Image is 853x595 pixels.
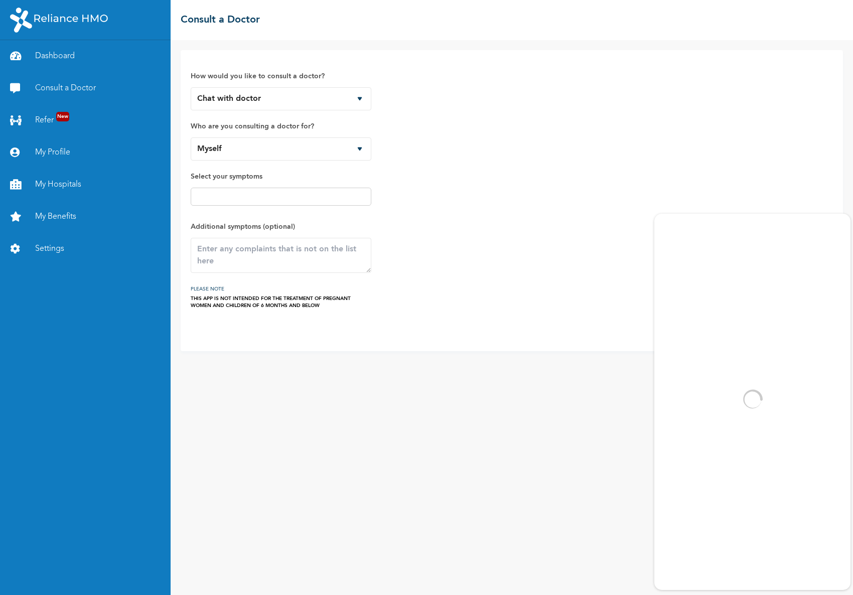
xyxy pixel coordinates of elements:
h2: Consult a Doctor [181,13,260,28]
iframe: SalesIQ Chatwindow [654,211,850,587]
h3: PLEASE NOTE [191,283,371,295]
img: RelianceHMO's Logo [10,8,108,33]
label: Who are you consulting a doctor for? [191,120,371,132]
label: How would you like to consult a doctor? [191,70,371,82]
label: Select your symptoms [191,171,371,183]
label: Additional symptoms (optional) [191,221,371,233]
div: THIS APP IS NOT INTENDED FOR THE TREATMENT OF PREGNANT WOMEN AND CHILDREN OF 6 MONTHS AND BELOW [191,295,371,309]
span: New [56,112,69,121]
